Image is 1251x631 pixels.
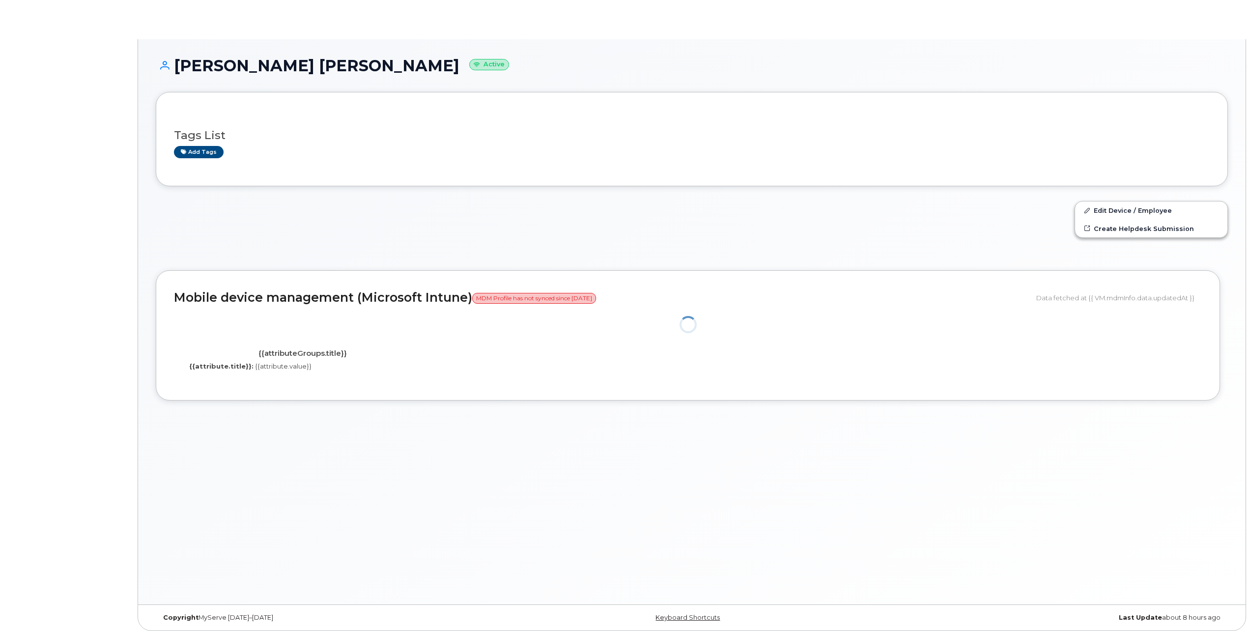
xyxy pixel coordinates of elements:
span: MDM Profile has not synced since [DATE] [472,293,596,304]
strong: Last Update [1119,614,1162,621]
small: Active [469,59,509,70]
div: Data fetched at {{ VM.mdmInfo.data.updatedAt }} [1036,288,1202,307]
span: {{attribute.value}} [255,362,312,370]
div: about 8 hours ago [871,614,1228,622]
a: Create Helpdesk Submission [1075,220,1227,237]
h4: {{attributeGroups.title}} [181,349,424,358]
label: {{attribute.title}}: [189,362,254,371]
h1: [PERSON_NAME] [PERSON_NAME] [156,57,1228,74]
a: Add tags [174,146,224,158]
div: MyServe [DATE]–[DATE] [156,614,513,622]
a: Edit Device / Employee [1075,201,1227,219]
h3: Tags List [174,129,1210,142]
strong: Copyright [163,614,199,621]
h2: Mobile device management (Microsoft Intune) [174,291,1029,305]
a: Keyboard Shortcuts [655,614,720,621]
